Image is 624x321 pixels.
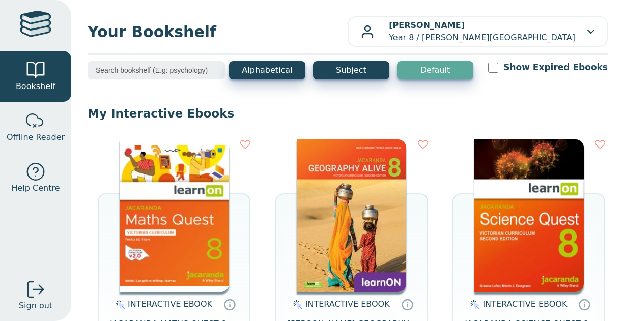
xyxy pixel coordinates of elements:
[313,61,389,79] button: Subject
[397,61,473,79] button: Default
[389,20,465,30] b: [PERSON_NAME]
[19,300,52,312] span: Sign out
[88,20,348,43] span: Your Bookshelf
[120,139,229,292] img: c004558a-e884-43ec-b87a-da9408141e80.jpg
[483,299,567,309] span: INTERACTIVE EBOOK
[297,139,406,292] img: 5407fe0c-7f91-e911-a97e-0272d098c78b.jpg
[7,131,65,143] span: Offline Reader
[16,80,55,93] span: Bookshelf
[128,299,212,309] span: INTERACTIVE EBOOK
[305,299,390,309] span: INTERACTIVE EBOOK
[578,298,590,310] a: Interactive eBooks are accessed online via the publisher’s portal. They contain interactive resou...
[11,182,60,194] span: Help Centre
[223,298,236,310] a: Interactive eBooks are accessed online via the publisher’s portal. They contain interactive resou...
[88,106,608,121] p: My Interactive Ebooks
[112,299,125,311] img: interactive.svg
[88,61,225,79] input: Search bookshelf (E.g: psychology)
[229,61,305,79] button: Alphabetical
[503,61,608,74] label: Show Expired Ebooks
[389,19,575,44] p: Year 8 / [PERSON_NAME][GEOGRAPHIC_DATA]
[348,16,608,47] button: [PERSON_NAME]Year 8 / [PERSON_NAME][GEOGRAPHIC_DATA]
[467,299,480,311] img: interactive.svg
[401,298,413,310] a: Interactive eBooks are accessed online via the publisher’s portal. They contain interactive resou...
[474,139,584,292] img: fffb2005-5288-ea11-a992-0272d098c78b.png
[290,299,303,311] img: interactive.svg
